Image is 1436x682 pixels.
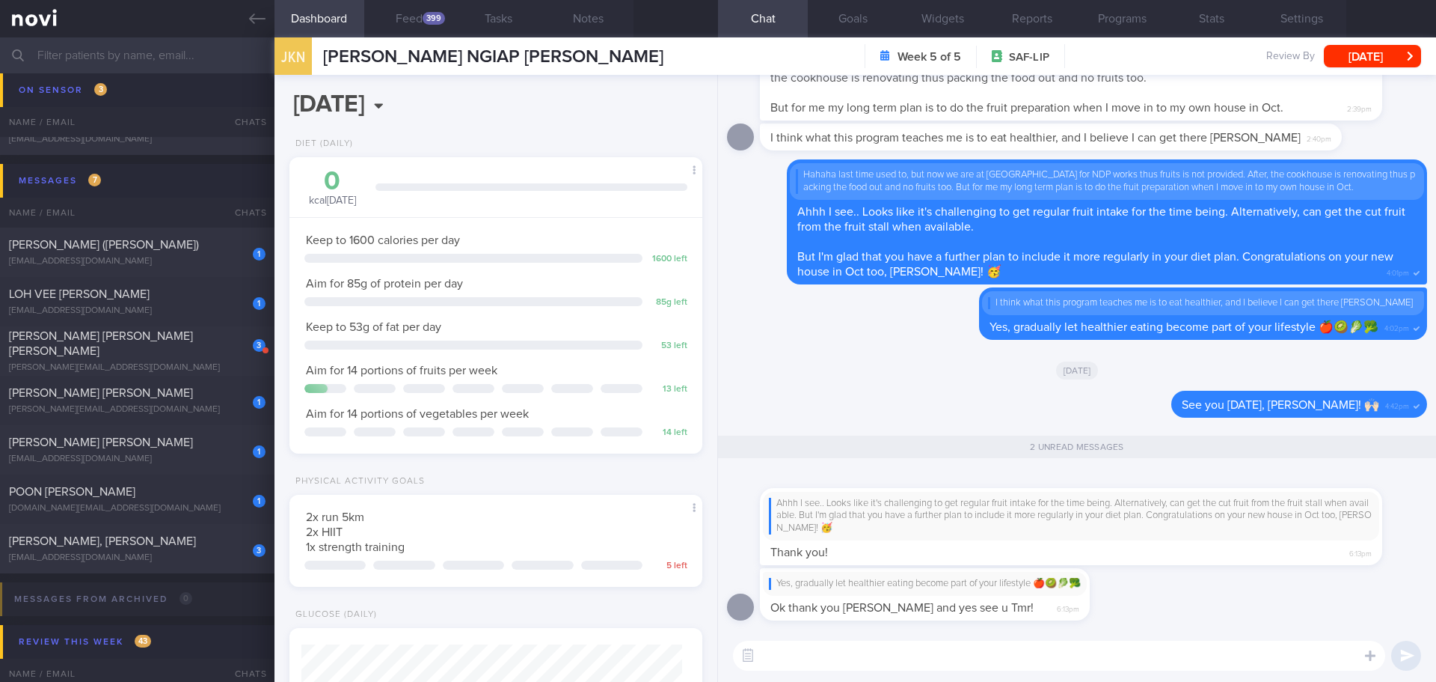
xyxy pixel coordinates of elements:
span: [PERSON_NAME] [PERSON_NAME] [9,387,193,399]
span: [DATE] [1056,362,1099,380]
span: 1x strength training [306,541,405,553]
div: I think what this program teaches me is to eat healthier, and I believe I can get there [PERSON_N... [988,297,1418,309]
span: 2x HIIT [306,526,343,538]
span: [PERSON_NAME] [PERSON_NAME] [9,117,193,129]
span: Aim for 14 portions of fruits per week [306,365,497,377]
div: Ahhh I see.. Looks like it's challenging to get regular fruit intake for the time being. Alternat... [769,498,1373,535]
span: I think what this program teaches me is to eat healthier, and I believe I can get there [PERSON_N... [770,132,1301,144]
span: Aim for 85g of protein per day [306,278,463,290]
span: Yes, gradually let healthier eating become part of your lifestyle 🍎🥝🥬🥦 [989,321,1378,333]
div: 3 [253,339,266,352]
span: 4:01pm [1387,264,1409,278]
span: [PERSON_NAME] ([PERSON_NAME]) [9,239,199,251]
span: [PERSON_NAME] [9,67,99,79]
div: 3 [253,544,266,557]
div: 399 [423,12,445,25]
span: 4:02pm [1384,320,1409,334]
span: 4:42pm [1385,398,1409,412]
span: LOH VEE [PERSON_NAME] [9,288,150,300]
div: [EMAIL_ADDRESS][DOMAIN_NAME] [9,552,266,564]
div: 1 [253,445,266,458]
span: [PERSON_NAME] [PERSON_NAME] [9,436,193,448]
div: [PERSON_NAME][EMAIL_ADDRESS][DOMAIN_NAME] [9,404,266,415]
span: SAF-LIP [1009,50,1049,65]
div: [EMAIL_ADDRESS][DOMAIN_NAME] [9,134,266,145]
div: Hahaha last time used to, but now we are at [GEOGRAPHIC_DATA] for NDP works thus fruits is not pr... [796,169,1418,194]
div: [EMAIL_ADDRESS][DOMAIN_NAME] [9,256,266,267]
div: [PERSON_NAME][EMAIL_ADDRESS][DOMAIN_NAME] [9,362,266,374]
span: Aim for 14 portions of vegetables per week [306,408,529,420]
div: Glucose (Daily) [289,609,377,621]
strong: Week 5 of 5 [897,49,961,64]
span: [PERSON_NAME] [PERSON_NAME] [PERSON_NAME] [9,330,193,357]
div: [EMAIL_ADDRESS][DOMAIN_NAME] [9,454,266,465]
div: 0 [304,168,360,195]
button: [DATE] [1324,45,1421,67]
span: 0 [179,592,192,605]
div: [EMAIL_ADDRESS][DOMAIN_NAME] [9,305,266,317]
span: [PERSON_NAME] NGIAP [PERSON_NAME] [323,48,663,66]
span: Ok thank you [PERSON_NAME] and yes see u Tmr! [770,602,1034,614]
div: 14 left [650,427,687,439]
span: But I'm glad that you have a further plan to include it more regularly in your diet plan. Congrat... [797,251,1393,278]
div: [EMAIL_ADDRESS][DOMAIN_NAME] [9,85,266,96]
div: 53 left [650,341,687,352]
span: 43 [135,635,151,648]
span: Thank you! [770,546,828,558]
div: 13 left [650,384,687,395]
span: 2:39pm [1347,100,1372,115]
span: POON [PERSON_NAME] [9,486,135,498]
div: 1 [253,248,266,261]
div: 5 left [650,561,687,572]
span: But for me my long term plan is to do the fruit preparation when I move in to my own house in Oct. [770,102,1283,114]
span: 2:40pm [1307,130,1331,144]
div: Diet (Daily) [289,138,353,150]
span: 6:13pm [1349,545,1372,559]
div: 1 [253,396,266,409]
span: Keep to 1600 calories per day [306,234,460,246]
span: Ahhh I see.. Looks like it's challenging to get regular fruit intake for the time being. Alternat... [797,206,1405,233]
div: 1 [253,297,266,310]
span: Review By [1266,50,1315,64]
span: See you [DATE], [PERSON_NAME]! 🙌🏻 [1182,399,1379,411]
div: Messages [15,171,105,191]
div: Messages from Archived [10,589,196,609]
span: 6:13pm [1057,600,1079,615]
div: 1600 left [650,254,687,265]
div: [DOMAIN_NAME][EMAIL_ADDRESS][DOMAIN_NAME] [9,503,266,514]
div: JKN [271,28,316,86]
div: Yes, gradually let healthier eating become part of your lifestyle 🍎🥝🥬🥦 [769,578,1081,590]
span: [PERSON_NAME], [PERSON_NAME] [9,535,196,547]
span: Keep to 53g of fat per day [306,321,441,333]
span: 7 [88,174,101,186]
div: Physical Activity Goals [289,476,425,487]
div: Chats [215,198,274,228]
div: 85 g left [650,297,687,308]
div: 1 [253,495,266,508]
div: Review this week [15,632,155,652]
span: 2x run 5km [306,511,364,523]
div: kcal [DATE] [304,168,360,208]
